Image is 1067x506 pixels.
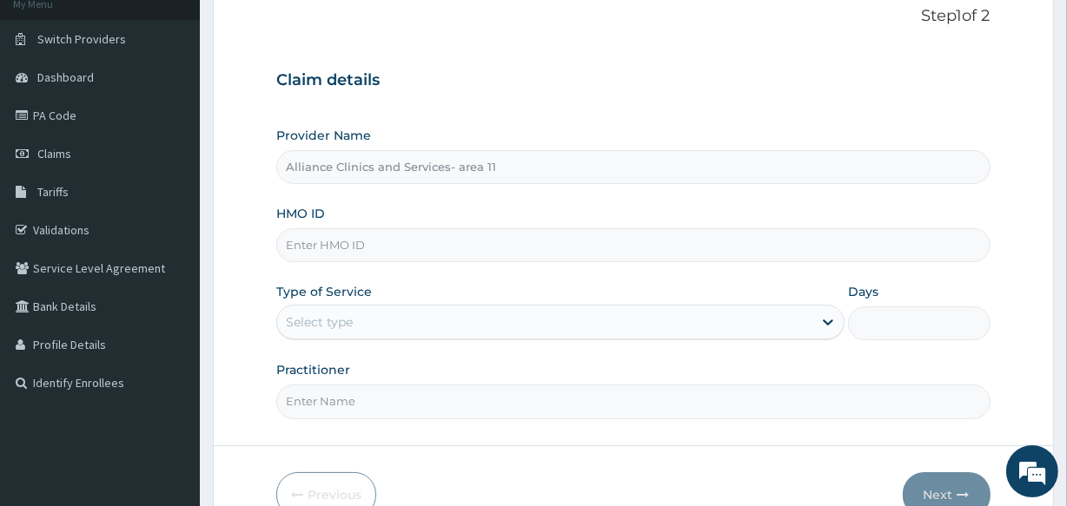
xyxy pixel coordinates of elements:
label: HMO ID [276,205,325,222]
div: Chat with us now [90,97,292,120]
label: Practitioner [276,361,350,378]
div: Select type [286,313,353,331]
span: We're online! [101,146,240,321]
span: Claims [37,146,71,161]
label: Type of Service [276,283,372,300]
span: Tariffs [37,184,69,200]
img: d_794563401_company_1708531726252_794563401 [32,87,70,130]
input: Enter Name [276,384,990,418]
span: Dashboard [37,69,94,85]
div: Minimize live chat window [285,9,327,50]
p: Step 1 of 2 [276,7,990,26]
h3: Claim details [276,71,990,90]
span: Switch Providers [37,31,126,47]
label: Provider Name [276,127,371,144]
input: Enter HMO ID [276,228,990,262]
textarea: Type your message and hit 'Enter' [9,329,331,390]
label: Days [848,283,878,300]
